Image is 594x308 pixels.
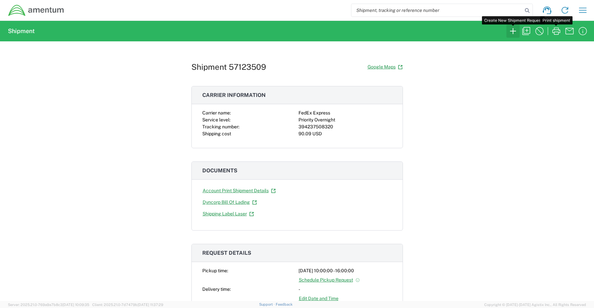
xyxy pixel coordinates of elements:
span: Copyright © [DATE]-[DATE] Agistix Inc., All Rights Reserved [484,302,586,308]
a: Feedback [276,302,293,306]
input: Shipment, tracking or reference number [351,4,523,17]
div: 90.09 USD [298,130,392,137]
span: Carrier information [202,92,266,98]
span: Delivery time: [202,286,231,292]
span: Request details [202,250,251,256]
span: [DATE] 11:37:29 [138,303,163,307]
span: Client: 2025.21.0-7d7479b [92,303,163,307]
div: [DATE] 10:00:00 - 16:00:00 [298,267,392,274]
img: dyncorp [8,4,64,17]
span: Carrier name: [202,110,231,115]
a: Account Print Shipment Details [202,185,276,197]
span: Shipping cost [202,131,231,136]
a: Dyncorp Bill Of Lading [202,197,257,208]
a: Shipping Label Laser [202,208,254,220]
div: - [298,286,392,293]
span: Tracking number: [202,124,239,129]
h1: Shipment 57123509 [191,62,266,72]
span: Pickup time: [202,268,228,273]
a: Edit Date and Time [298,293,339,304]
div: Priority Overnight [298,116,392,123]
span: [DATE] 10:09:35 [62,303,89,307]
div: 394237508320 [298,123,392,130]
a: Google Maps [367,61,403,73]
span: Documents [202,167,237,174]
div: FedEx Express [298,110,392,116]
a: Support [259,302,276,306]
span: Service level: [202,117,230,122]
span: Server: 2025.21.0-769a9a7b8c3 [8,303,89,307]
h2: Shipment [8,27,35,35]
a: Schedule Pickup Request [298,274,360,286]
